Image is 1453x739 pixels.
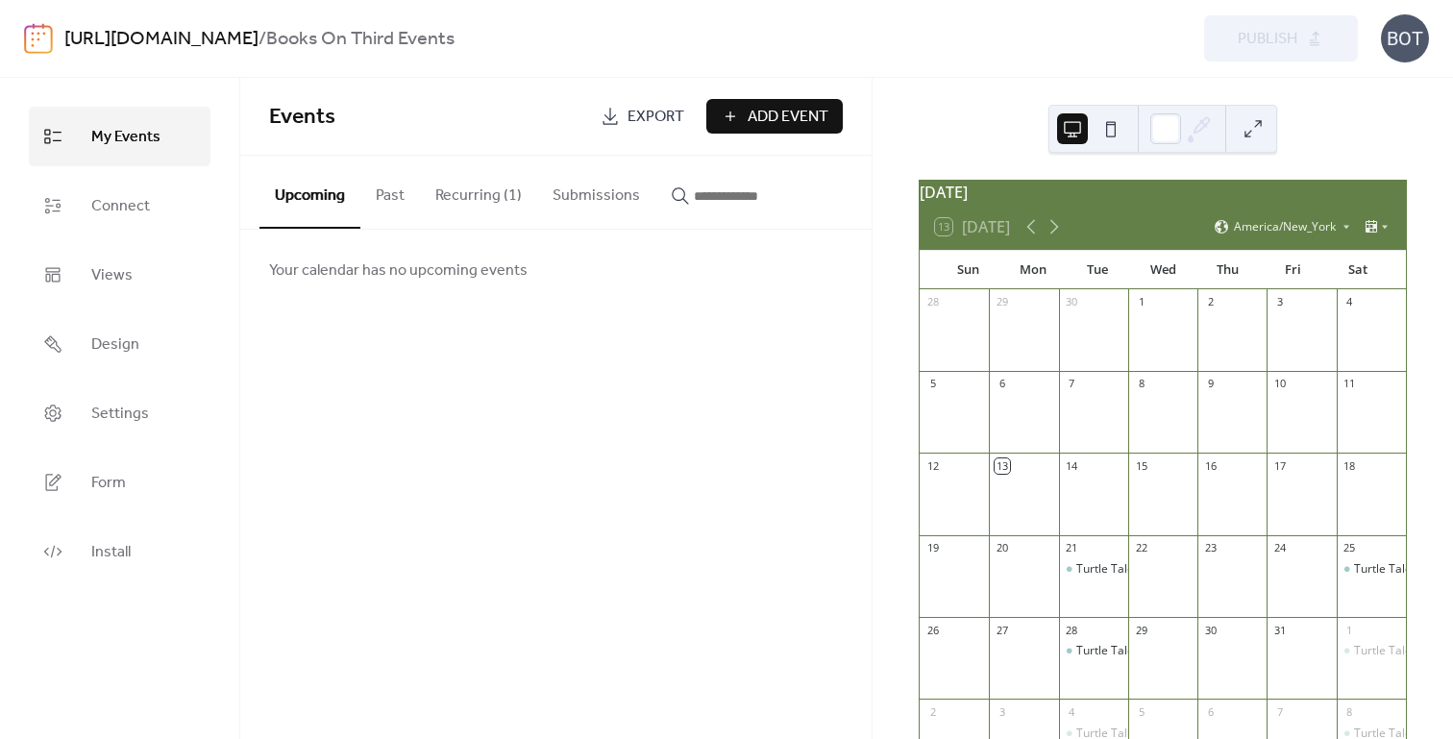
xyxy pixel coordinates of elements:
[1272,704,1287,719] div: 7
[995,541,1009,555] div: 20
[1261,251,1326,289] div: Fri
[1342,377,1357,391] div: 11
[259,156,360,229] button: Upcoming
[925,704,940,719] div: 2
[360,156,420,227] button: Past
[1195,251,1261,289] div: Thu
[925,458,940,473] div: 12
[91,399,149,430] span: Settings
[1234,221,1336,233] span: America/New_York
[91,537,131,568] span: Install
[628,106,684,129] span: Export
[1203,623,1218,637] div: 30
[1342,704,1357,719] div: 8
[1203,295,1218,309] div: 2
[29,107,210,166] a: My Events
[748,106,828,129] span: Add Event
[1059,561,1128,578] div: Turtle Tales | Children's Story Time
[1130,251,1195,289] div: Wed
[1337,561,1406,578] div: Turtle Tales | Children's Story Time
[1134,377,1148,391] div: 8
[1203,541,1218,555] div: 23
[1272,541,1287,555] div: 24
[29,522,210,581] a: Install
[29,383,210,443] a: Settings
[935,251,1000,289] div: Sun
[1134,541,1148,555] div: 22
[995,704,1009,719] div: 3
[259,21,266,58] b: /
[64,21,259,58] a: [URL][DOMAIN_NAME]
[24,23,53,54] img: logo
[1337,643,1406,659] div: Turtle Tales | Children's Story Time
[269,259,528,283] span: Your calendar has no upcoming events
[1342,458,1357,473] div: 18
[91,191,150,222] span: Connect
[1065,295,1079,309] div: 30
[1272,623,1287,637] div: 31
[995,623,1009,637] div: 27
[537,156,655,227] button: Submissions
[1134,704,1148,719] div: 5
[1076,643,1267,659] div: Turtle Tales | Children's Story Time
[1065,623,1079,637] div: 28
[1203,458,1218,473] div: 16
[269,96,335,138] span: Events
[1000,251,1066,289] div: Mon
[995,458,1009,473] div: 13
[925,295,940,309] div: 28
[1059,643,1128,659] div: Turtle Tales | Children's Story Time
[1342,541,1357,555] div: 25
[1134,295,1148,309] div: 1
[586,99,699,134] a: Export
[995,377,1009,391] div: 6
[925,623,940,637] div: 26
[995,295,1009,309] div: 29
[420,156,537,227] button: Recurring (1)
[91,468,126,499] span: Form
[925,541,940,555] div: 19
[1272,295,1287,309] div: 3
[1065,377,1079,391] div: 7
[1065,704,1079,719] div: 4
[91,122,160,153] span: My Events
[1381,14,1429,62] div: BOT
[91,330,139,360] span: Design
[29,453,210,512] a: Form
[91,260,133,291] span: Views
[1272,458,1287,473] div: 17
[1342,295,1357,309] div: 4
[1065,541,1079,555] div: 21
[1134,458,1148,473] div: 15
[29,314,210,374] a: Design
[1076,561,1267,578] div: Turtle Tales | Children's Story Time
[266,21,455,58] b: Books On Third Events
[29,245,210,305] a: Views
[1203,704,1218,719] div: 6
[1325,251,1391,289] div: Sat
[1134,623,1148,637] div: 29
[706,99,843,134] button: Add Event
[1203,377,1218,391] div: 9
[29,176,210,235] a: Connect
[1065,458,1079,473] div: 14
[1272,377,1287,391] div: 10
[1342,623,1357,637] div: 1
[1066,251,1131,289] div: Tue
[920,181,1406,204] div: [DATE]
[925,377,940,391] div: 5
